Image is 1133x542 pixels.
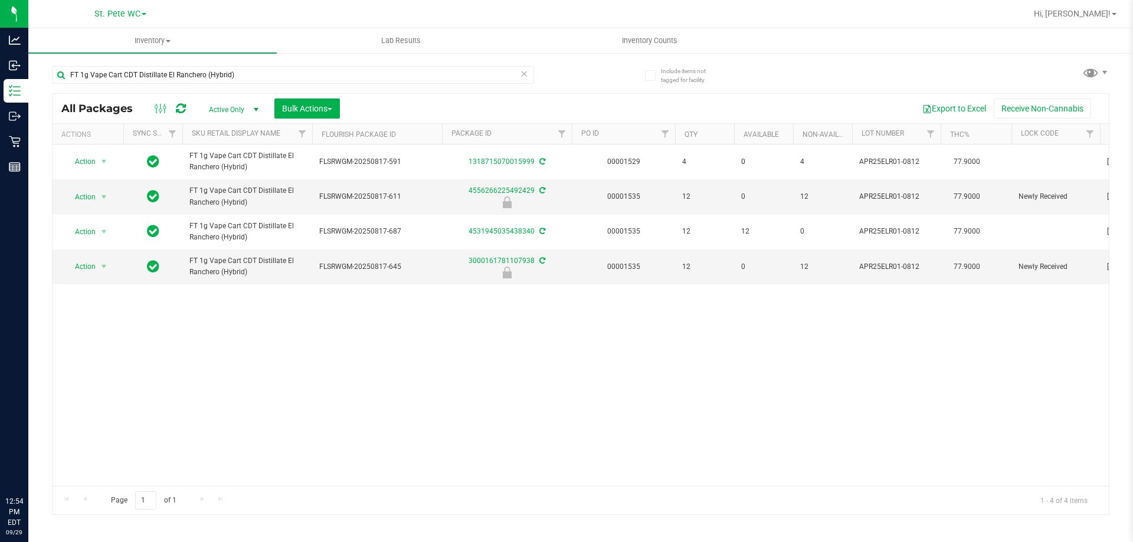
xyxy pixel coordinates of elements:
button: Bulk Actions [274,98,340,119]
a: 00001535 [607,262,640,271]
span: In Sync [147,188,159,205]
span: 77.9000 [948,188,986,205]
span: APR25ELR01-0812 [859,261,934,272]
span: 12 [800,191,845,202]
span: 1 - 4 of 4 items [1031,491,1097,509]
div: Actions [61,130,119,139]
span: 12 [682,261,727,272]
a: Package ID [451,129,492,137]
button: Receive Non-Cannabis [994,98,1091,119]
span: Clear [520,66,528,81]
span: FLSRWGM-20250817-611 [319,191,435,202]
span: FLSRWGM-20250817-687 [319,226,435,237]
span: FT 1g Vape Cart CDT Distillate El Ranchero (Hybrid) [189,185,305,208]
span: 12 [682,191,727,202]
p: 09/29 [5,528,23,537]
span: select [97,189,112,205]
span: Newly Received [1019,261,1093,272]
a: Non-Available [803,130,855,139]
a: 00001535 [607,192,640,201]
span: FLSRWGM-20250817-591 [319,156,435,167]
span: APR25ELR01-0812 [859,156,934,167]
div: Newly Received [440,196,574,208]
span: Include items not tagged for facility [661,67,720,84]
span: Action [64,258,96,275]
inline-svg: Retail [9,136,21,147]
span: select [97,224,112,240]
span: Sync from Compliance System [538,157,545,166]
a: Qty [685,130,698,139]
a: Filter [552,124,572,144]
span: Action [64,189,96,205]
span: Sync from Compliance System [538,257,545,265]
span: select [97,153,112,170]
span: select [97,258,112,275]
a: 00001529 [607,157,640,166]
a: 00001535 [607,227,640,235]
span: 4 [800,156,845,167]
span: 12 [741,226,786,237]
inline-svg: Inbound [9,60,21,71]
span: 4 [682,156,727,167]
span: 0 [800,226,845,237]
span: Page of 1 [101,491,186,510]
span: Action [64,153,96,170]
a: Lab Results [277,28,525,53]
span: Newly Received [1019,191,1093,202]
button: Export to Excel [915,98,994,119]
a: PO ID [581,129,599,137]
a: Filter [656,124,675,144]
span: 12 [682,226,727,237]
span: 0 [741,191,786,202]
a: Inventory Counts [525,28,774,53]
a: Sku Retail Display Name [192,129,280,137]
span: Sync from Compliance System [538,186,545,195]
span: Bulk Actions [282,104,332,113]
inline-svg: Reports [9,161,21,173]
a: 4556266225492429 [469,186,535,195]
div: Newly Received [440,267,574,278]
span: 0 [741,261,786,272]
span: FLSRWGM-20250817-645 [319,261,435,272]
p: 12:54 PM EDT [5,496,23,528]
span: FT 1g Vape Cart CDT Distillate El Ranchero (Hybrid) [189,150,305,173]
a: Flourish Package ID [322,130,396,139]
span: St. Pete WC [94,9,140,19]
span: Lab Results [365,35,437,46]
a: Filter [921,124,941,144]
a: Filter [163,124,182,144]
span: In Sync [147,258,159,275]
inline-svg: Inventory [9,85,21,97]
span: FT 1g Vape Cart CDT Distillate El Ranchero (Hybrid) [189,255,305,278]
a: 4531945035438340 [469,227,535,235]
span: 77.9000 [948,153,986,170]
a: Lock Code [1021,129,1059,137]
span: In Sync [147,223,159,239]
iframe: Resource center [12,448,47,483]
span: Inventory Counts [606,35,693,46]
a: Sync Status [133,129,178,137]
span: 77.9000 [948,223,986,240]
span: Sync from Compliance System [538,227,545,235]
a: Filter [1080,124,1100,144]
span: Action [64,224,96,240]
inline-svg: Analytics [9,34,21,46]
a: Available [744,130,779,139]
a: THC% [950,130,970,139]
span: Hi, [PERSON_NAME]! [1034,9,1111,18]
span: 12 [800,261,845,272]
span: FT 1g Vape Cart CDT Distillate El Ranchero (Hybrid) [189,221,305,243]
a: Inventory [28,28,277,53]
a: Lot Number [862,129,904,137]
span: 0 [741,156,786,167]
inline-svg: Outbound [9,110,21,122]
a: 1318715070015999 [469,157,535,166]
span: 77.9000 [948,258,986,275]
span: APR25ELR01-0812 [859,226,934,237]
input: 1 [135,491,156,510]
span: In Sync [147,153,159,170]
span: Inventory [28,35,277,46]
span: All Packages [61,102,145,115]
a: Filter [293,124,312,144]
span: APR25ELR01-0812 [859,191,934,202]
